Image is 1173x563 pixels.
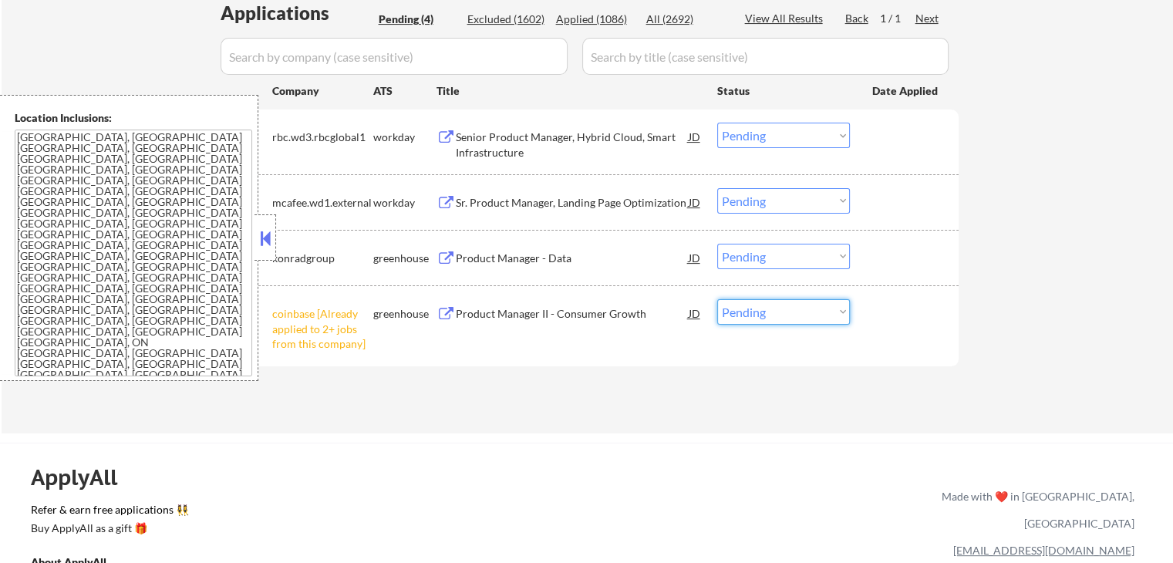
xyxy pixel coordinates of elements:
div: konradgroup [272,251,373,266]
a: Refer & earn free applications 👯‍♀️ [31,504,619,521]
div: Pending (4) [379,12,456,27]
div: workday [373,130,437,145]
input: Search by company (case sensitive) [221,38,568,75]
div: greenhouse [373,306,437,322]
div: Excluded (1602) [467,12,544,27]
div: Product Manager II - Consumer Growth [456,306,689,322]
input: Search by title (case sensitive) [582,38,949,75]
div: Applications [221,4,373,22]
div: coinbase [Already applied to 2+ jobs from this company] [272,306,373,352]
div: workday [373,195,437,211]
div: rbc.wd3.rbcglobal1 [272,130,373,145]
div: JD [687,244,703,271]
div: ATS [373,83,437,99]
div: Product Manager - Data [456,251,689,266]
div: Senior Product Manager, Hybrid Cloud, Smart Infrastructure [456,130,689,160]
div: 1 / 1 [880,11,915,26]
div: Title [437,83,703,99]
div: mcafee.wd1.external [272,195,373,211]
div: JD [687,188,703,216]
div: Back [845,11,870,26]
div: greenhouse [373,251,437,266]
div: View All Results [745,11,828,26]
a: [EMAIL_ADDRESS][DOMAIN_NAME] [953,544,1134,557]
a: Buy ApplyAll as a gift 🎁 [31,521,185,540]
div: JD [687,299,703,327]
div: Buy ApplyAll as a gift 🎁 [31,523,185,534]
div: ApplyAll [31,464,135,491]
div: Made with ❤️ in [GEOGRAPHIC_DATA], [GEOGRAPHIC_DATA] [935,483,1134,537]
div: Applied (1086) [556,12,633,27]
div: Sr. Product Manager, Landing Page Optimization [456,195,689,211]
div: Next [915,11,940,26]
div: Status [717,76,850,104]
div: All (2692) [646,12,723,27]
div: JD [687,123,703,150]
div: Location Inclusions: [15,110,252,126]
div: Date Applied [872,83,940,99]
div: Company [272,83,373,99]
